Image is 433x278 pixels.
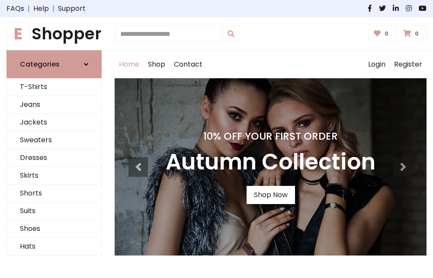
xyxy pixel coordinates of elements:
[170,51,207,78] a: Contact
[7,167,101,185] a: Skirts
[382,30,391,38] span: 0
[24,3,33,14] span: |
[6,22,30,45] span: E
[390,51,427,78] a: Register
[144,51,170,78] a: Shop
[364,51,390,78] a: Login
[398,26,427,42] a: 0
[7,202,101,220] a: Suits
[7,185,101,202] a: Shorts
[6,3,24,14] a: FAQs
[368,26,396,42] a: 0
[166,130,375,142] h4: 10% Off Your First Order
[7,78,101,96] a: T-Shirts
[166,149,375,176] h3: Autumn Collection
[20,60,60,68] h6: Categories
[413,30,421,38] span: 0
[6,24,102,43] a: EShopper
[7,238,101,256] a: Hats
[7,149,101,167] a: Dresses
[247,186,295,204] a: Shop Now
[7,220,101,238] a: Shoes
[7,131,101,149] a: Sweaters
[7,96,101,114] a: Jeans
[49,3,58,14] span: |
[6,50,102,78] a: Categories
[33,3,49,14] a: Help
[7,114,101,131] a: Jackets
[6,24,102,43] h1: Shopper
[58,3,86,14] a: Support
[115,51,144,78] a: Home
